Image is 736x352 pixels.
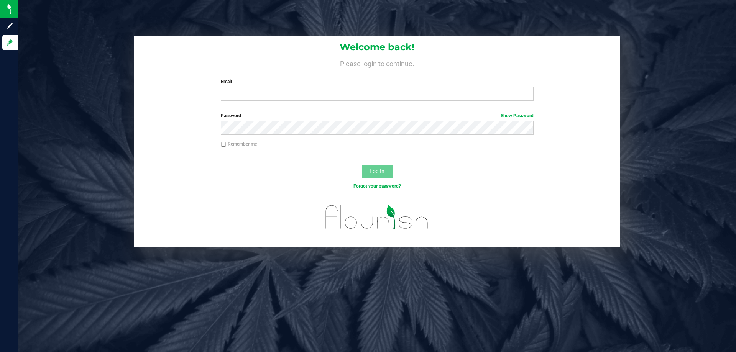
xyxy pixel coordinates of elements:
[362,165,393,178] button: Log In
[221,78,533,85] label: Email
[6,39,13,46] inline-svg: Log in
[134,58,620,67] h4: Please login to continue.
[316,198,438,237] img: flourish_logo.svg
[221,113,241,118] span: Password
[134,42,620,52] h1: Welcome back!
[501,113,534,118] a: Show Password
[221,142,226,147] input: Remember me
[6,22,13,30] inline-svg: Sign up
[353,183,401,189] a: Forgot your password?
[221,141,257,147] label: Remember me
[370,168,384,174] span: Log In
